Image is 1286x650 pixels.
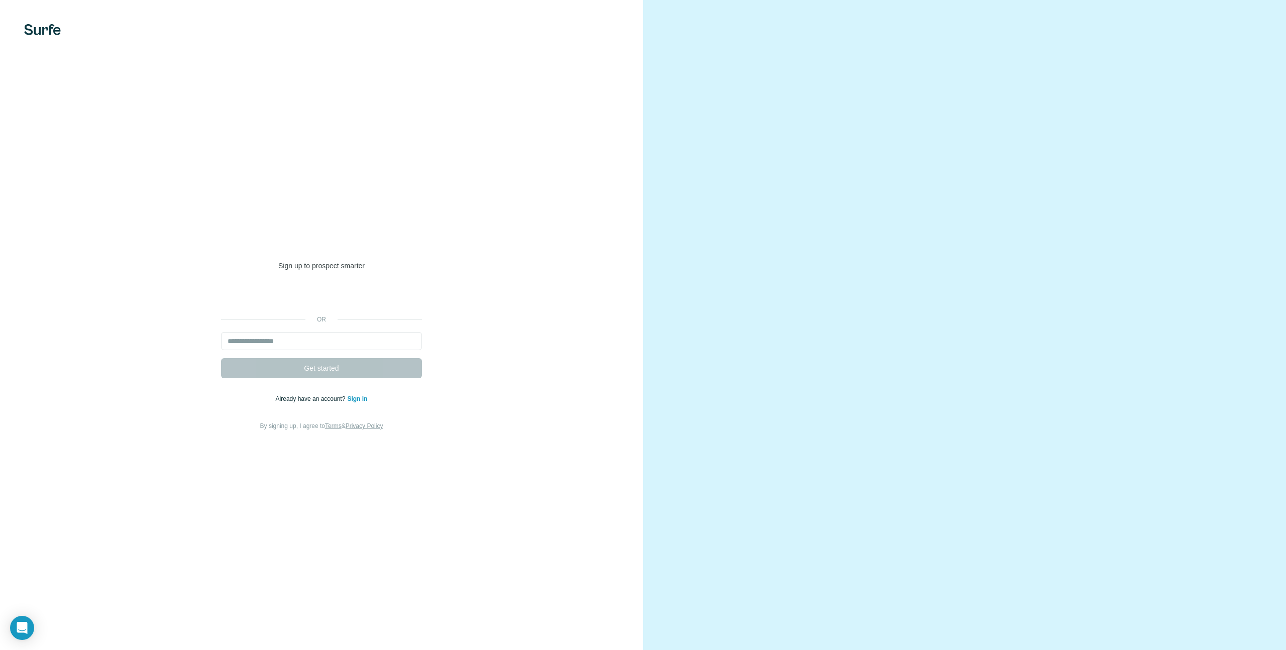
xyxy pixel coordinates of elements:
h1: Welcome to [GEOGRAPHIC_DATA] [221,219,422,259]
a: Privacy Policy [346,422,383,429]
iframe: Sign in with Google Button [216,286,427,308]
div: Open Intercom Messenger [10,616,34,640]
p: or [305,315,338,324]
a: Sign in [347,395,367,402]
img: Surfe's logo [24,24,61,35]
span: By signing up, I agree to & [260,422,383,429]
p: Sign up to prospect smarter [221,261,422,271]
span: Already have an account? [276,395,348,402]
a: Terms [325,422,342,429]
